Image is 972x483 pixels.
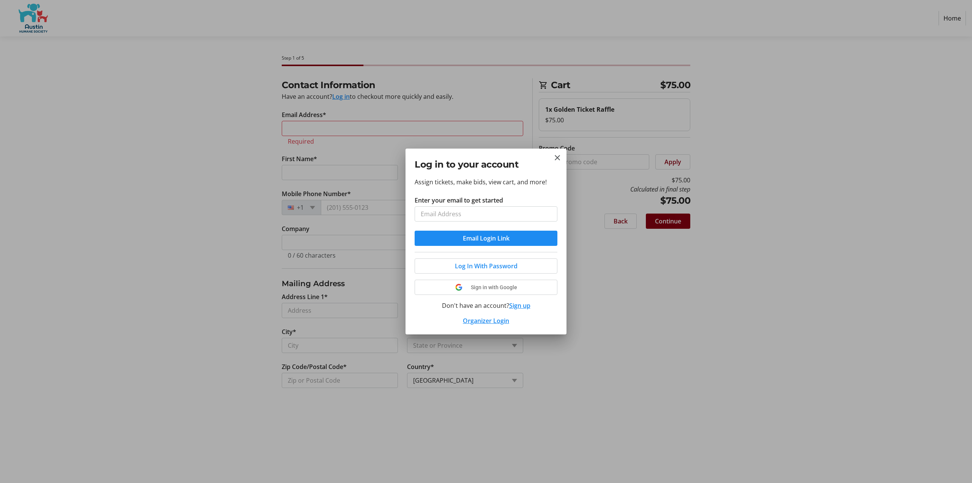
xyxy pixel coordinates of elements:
span: Log In With Password [455,261,518,271]
h2: Log in to your account [415,158,557,171]
span: Sign in with Google [471,284,517,290]
a: Organizer Login [463,317,509,325]
button: Sign in with Google [415,280,557,295]
button: Close [553,153,562,162]
div: Don't have an account? [415,301,557,310]
input: Email Address [415,206,557,222]
button: Email Login Link [415,231,557,246]
label: Enter your email to get started [415,196,503,205]
button: Sign up [509,301,530,310]
button: Log In With Password [415,258,557,274]
span: Email Login Link [463,234,510,243]
p: Assign tickets, make bids, view cart, and more! [415,177,557,187]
